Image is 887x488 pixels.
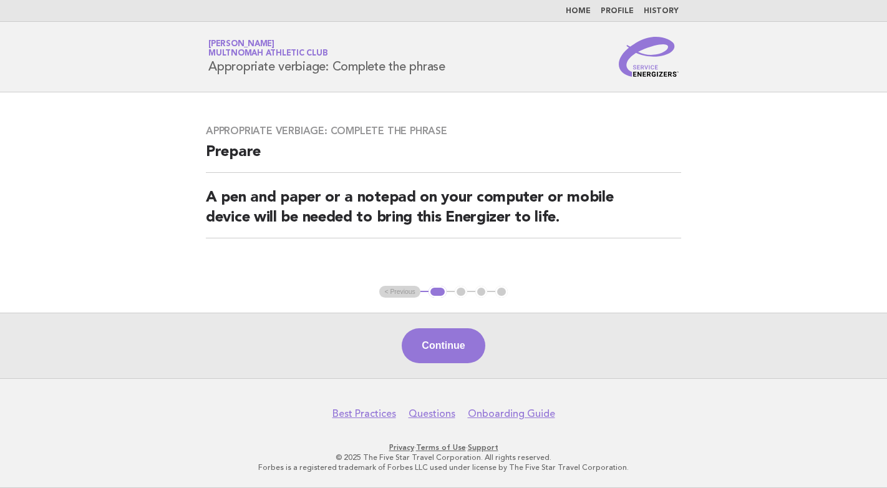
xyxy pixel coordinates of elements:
a: Best Practices [332,407,396,420]
span: Multnomah Athletic Club [208,50,327,58]
a: [PERSON_NAME]Multnomah Athletic Club [208,40,327,57]
a: Profile [601,7,634,15]
a: Home [566,7,591,15]
p: © 2025 The Five Star Travel Corporation. All rights reserved. [62,452,825,462]
button: Continue [402,328,485,363]
a: Terms of Use [416,443,466,452]
a: Questions [409,407,455,420]
h1: Appropriate verbiage: Complete the phrase [208,41,445,73]
p: Forbes is a registered trademark of Forbes LLC used under license by The Five Star Travel Corpora... [62,462,825,472]
h3: Appropriate verbiage: Complete the phrase [206,125,681,137]
a: Support [468,443,498,452]
a: Onboarding Guide [468,407,555,420]
h2: A pen and paper or a notepad on your computer or mobile device will be needed to bring this Energ... [206,188,681,238]
a: Privacy [389,443,414,452]
button: 1 [429,286,447,298]
p: · · [62,442,825,452]
img: Service Energizers [619,37,679,77]
a: History [644,7,679,15]
h2: Prepare [206,142,681,173]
